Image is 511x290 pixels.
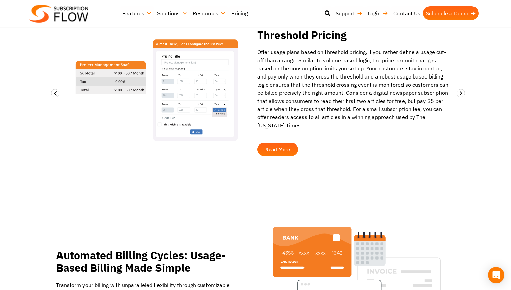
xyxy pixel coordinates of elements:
a: Schedule a Demo [423,6,479,20]
a: Features [120,6,154,20]
a: Solutions [154,6,190,20]
h2: Automated Billing Cycles: Usage-Based Billing Made Simple [56,249,239,274]
div: Open Intercom Messenger [488,267,504,283]
span: Read More [265,147,290,152]
a: Resources [190,6,228,20]
img: Threshold Pricing [63,36,245,149]
img: Subscriptionflow [29,5,88,23]
a: Login [365,6,391,20]
a: Support [333,6,365,20]
a: Pricing [228,6,250,20]
a: Contact Us [391,6,423,20]
a: Read More [257,143,298,156]
div: Offer usage plans based on threshold pricing, if you rather define a usage cut-off than a range. ... [257,48,452,129]
h2: Threshold Pricing [257,29,452,41]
